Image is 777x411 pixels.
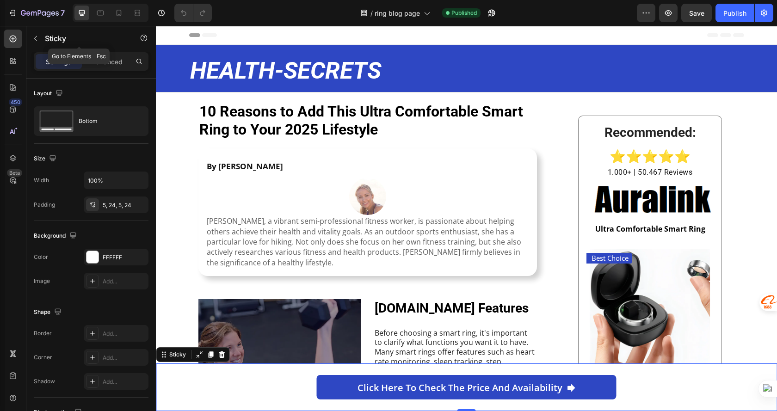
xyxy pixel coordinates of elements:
p: [PERSON_NAME], a vibrant semi-professional fitness worker, is passionate about helping others ach... [51,190,373,242]
div: 5, 24, 5, 24 [103,201,146,209]
div: 450 [9,98,22,106]
strong: Ultra Comfortable Smart Ring [439,198,549,208]
iframe: Design area [156,26,777,411]
div: Undo/Redo [174,4,212,22]
div: Image [34,277,50,285]
div: Sticky [12,325,32,333]
div: Corner [34,353,52,362]
div: Shadow [34,377,55,386]
p: Sticky [45,33,123,44]
p: Before choosing a smart ring, it's important to clarify what functions you want it to have. Many ... [219,302,380,408]
strong: Recommended: [449,99,540,114]
div: Add... [103,378,146,386]
div: Add... [103,277,146,286]
a: ABOUT US [369,21,411,53]
strong: [DOMAIN_NAME] Features [219,275,373,290]
p: FREE SHIPPING WORLDWIDE [231,7,546,14]
a: HOME [314,21,343,53]
img: gempages_580590206961320531-68bad53e-bf24-46a3-b13e-6abe338d8447.png [431,153,558,192]
div: Beta [7,169,22,177]
p: ⭐⭐⭐⭐⭐ [432,121,557,139]
div: Border [34,329,52,337]
span: Save [689,9,704,17]
span: ring blog page [375,8,420,18]
div: Add... [103,354,146,362]
div: Bottom [79,110,135,132]
div: FFFFFF [103,253,146,262]
a: CONTACT US [411,21,463,53]
strong: HEALTH-SECRETS [34,31,225,58]
span: CONTACT US [416,31,458,42]
span: / [370,8,373,18]
div: Publish [723,8,746,18]
button: Open account menu [681,27,701,47]
a: SALE [343,21,369,53]
p: Advanced [91,57,123,67]
p: Settings [46,57,72,67]
img: gempages_580590206961320531-967f5342-e061-4a0a-b91d-666d0596c9eb.png [434,220,555,341]
p: Best Choice [436,228,473,237]
div: Width [34,176,49,184]
div: Shape [34,306,63,319]
button: Open cart Total items in cart: 0 [701,27,721,47]
button: 7 [4,4,69,22]
span: SALE [348,31,364,42]
p: 7 [61,7,65,18]
p: Click here to check the price and availability [202,356,407,368]
div: Color [34,253,48,261]
div: Padding [34,201,55,209]
span: HOME [319,31,339,42]
strong: 10 Reasons to Add This Ultra Comfortable Smart Ring to Your 2025 Lifestyle [43,77,367,112]
button: Save [681,4,712,22]
input: Auto [84,172,148,189]
div: Size [34,153,58,165]
strong: By [PERSON_NAME] [51,135,127,146]
div: Add... [103,330,146,338]
img: gempages_580590206961320531-df0091e4-238e-4d7f-853e-54a743629d19.png [193,152,230,189]
button: Publish [715,4,754,22]
div: Background [34,230,79,242]
span: ABOUT US [373,31,407,42]
span: 1.000+ | 50.467 Reviews [452,142,537,151]
span: Published [451,9,477,17]
a: Click here to check the price and availability [161,349,461,374]
div: Layout [34,87,65,100]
